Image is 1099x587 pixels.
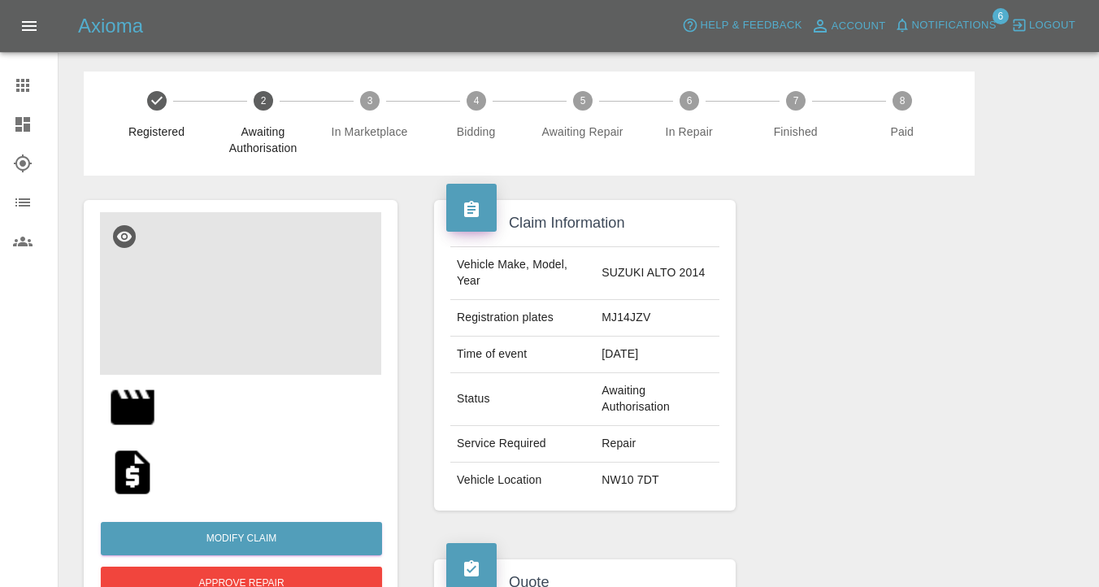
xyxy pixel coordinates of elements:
[595,426,719,463] td: Repair
[450,463,595,498] td: Vehicle Location
[450,426,595,463] td: Service Required
[1007,13,1079,38] button: Logout
[993,8,1009,24] span: 6
[100,212,381,375] img: 5c38ded9-1a07-42de-be57-22222331d11c
[793,95,798,107] text: 7
[101,522,382,555] a: Modify Claim
[429,124,523,140] span: Bidding
[450,247,595,300] td: Vehicle Make, Model, Year
[323,124,416,140] span: In Marketplace
[912,16,997,35] span: Notifications
[749,124,842,140] span: Finished
[832,17,886,36] span: Account
[595,373,719,426] td: Awaiting Authorisation
[1029,16,1075,35] span: Logout
[678,13,806,38] button: Help & Feedback
[595,247,719,300] td: SUZUKI ALTO 2014
[686,95,692,107] text: 6
[450,373,595,426] td: Status
[595,463,719,498] td: NW10 7DT
[78,13,143,39] h5: Axioma
[473,95,479,107] text: 4
[642,124,736,140] span: In Repair
[216,124,310,156] span: Awaiting Authorisation
[890,13,1001,38] button: Notifications
[595,337,719,373] td: [DATE]
[367,95,372,107] text: 3
[106,446,159,498] img: original/ae132c2f-cf58-4f7f-a6f2-4c45ff2023b5
[450,300,595,337] td: Registration plates
[595,300,719,337] td: MJ14JZV
[450,337,595,373] td: Time of event
[580,95,585,107] text: 5
[855,124,949,140] span: Paid
[446,212,723,234] h4: Claim Information
[106,381,159,433] img: 68c94e31784814b9a443ffdb
[10,7,49,46] button: Open drawer
[260,95,266,107] text: 2
[899,95,905,107] text: 8
[110,124,203,140] span: Registered
[700,16,801,35] span: Help & Feedback
[806,13,890,39] a: Account
[536,124,629,140] span: Awaiting Repair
